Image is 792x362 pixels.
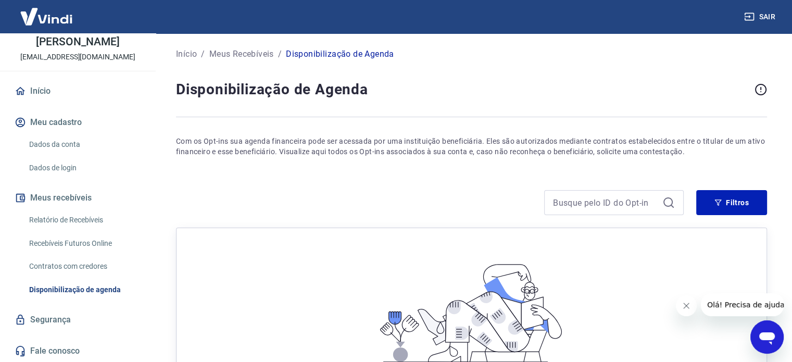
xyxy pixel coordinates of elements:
a: Segurança [12,308,143,331]
button: Meu cadastro [12,111,143,134]
a: Recebíveis Futuros Online [25,233,143,254]
a: Meus Recebíveis [209,48,274,60]
input: Busque pelo ID do Opt-in [553,195,658,210]
p: / [201,48,205,60]
p: Disponibilização de Agenda [286,48,394,60]
img: Vindi [12,1,80,32]
p: Com os Opt-ins sua agenda financeira pode ser acessada por uma instituição beneficiária. Eles são... [176,136,767,157]
button: Sair [742,7,780,27]
iframe: Fechar mensagem [676,295,697,316]
p: [EMAIL_ADDRESS][DOMAIN_NAME] [20,52,135,63]
a: Disponibilização de agenda [25,279,143,301]
a: Dados de login [25,157,143,179]
a: Relatório de Recebíveis [25,209,143,231]
span: Olá! Precisa de ajuda? [6,7,87,16]
a: Início [176,48,197,60]
iframe: Mensagem da empresa [701,293,784,316]
p: / [278,48,282,60]
button: Filtros [696,190,767,215]
p: [PERSON_NAME] [36,36,119,47]
h4: Disponibilização de Agenda [176,79,750,100]
a: Contratos com credores [25,256,143,277]
a: Início [12,80,143,103]
a: Dados da conta [25,134,143,155]
button: Meus recebíveis [12,186,143,209]
iframe: Botão para abrir a janela de mensagens [750,320,784,354]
